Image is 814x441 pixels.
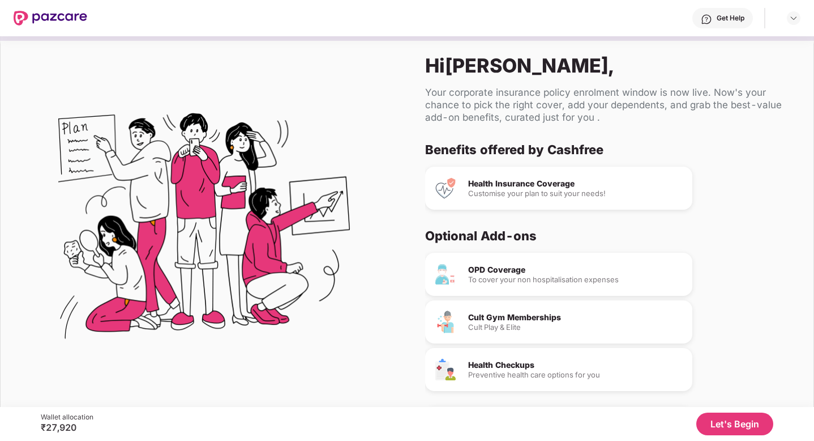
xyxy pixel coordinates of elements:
[425,228,786,244] div: Optional Add-ons
[425,142,786,158] div: Benefits offered by Cashfree
[434,263,457,286] img: OPD Coverage
[468,180,683,188] div: Health Insurance Coverage
[425,86,795,124] div: Your corporate insurance policy enrolment window is now live. Now's your chance to pick the right...
[468,361,683,369] div: Health Checkups
[701,14,712,25] img: svg+xml;base64,PHN2ZyBpZD0iSGVscC0zMngzMiIgeG1sbnM9Imh0dHA6Ly93d3cudzMub3JnLzIwMDAvc3ZnIiB3aWR0aD...
[434,358,457,381] img: Health Checkups
[717,14,744,23] div: Get Help
[14,11,87,26] img: New Pazcare Logo
[468,324,683,331] div: Cult Play & Elite
[696,413,773,435] button: Let's Begin
[468,266,683,274] div: OPD Coverage
[434,311,457,333] img: Cult Gym Memberships
[789,14,798,23] img: svg+xml;base64,PHN2ZyBpZD0iRHJvcGRvd24tMzJ4MzIiIHhtbG5zPSJodHRwOi8vd3d3LnczLm9yZy8yMDAwL3N2ZyIgd2...
[434,177,457,200] img: Health Insurance Coverage
[58,84,350,376] img: Flex Benefits Illustration
[425,54,795,77] div: Hi [PERSON_NAME] ,
[468,371,683,379] div: Preventive health care options for you
[468,190,683,197] div: Customise your plan to suit your needs!
[41,413,93,422] div: Wallet allocation
[41,422,93,433] div: ₹27,920
[468,276,683,283] div: To cover your non hospitalisation expenses
[468,313,683,321] div: Cult Gym Memberships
